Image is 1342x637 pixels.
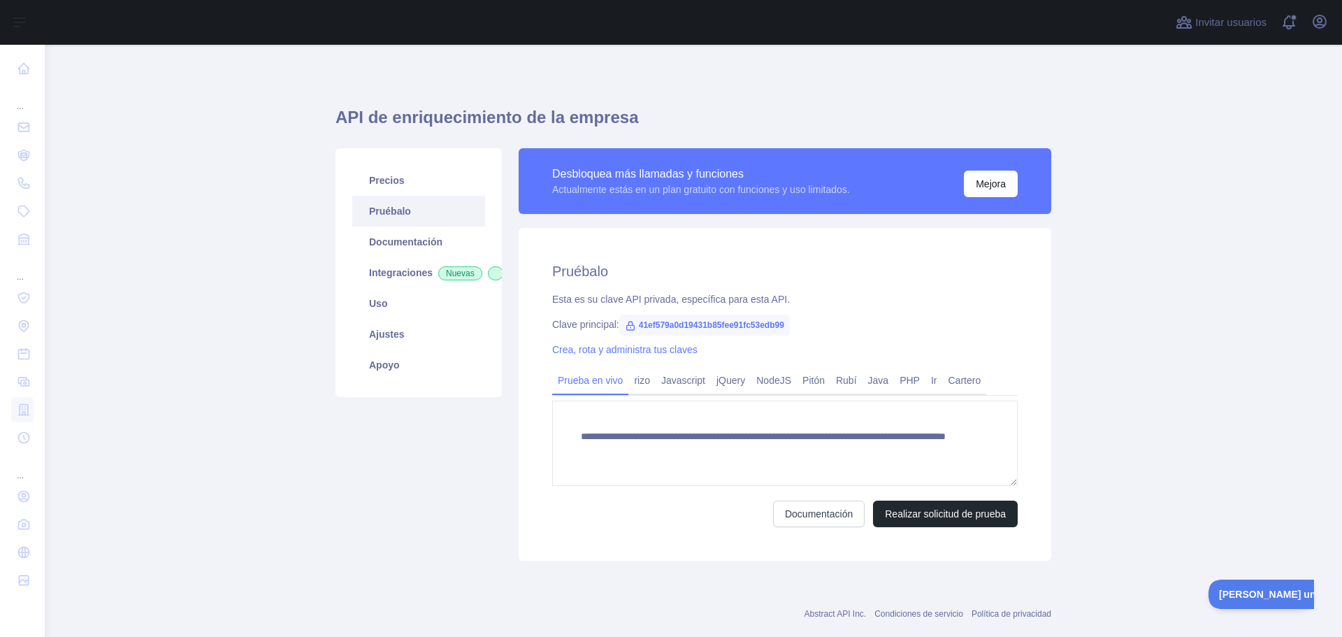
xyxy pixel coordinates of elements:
a: Documentación [773,501,865,527]
font: jQuery [716,375,745,386]
font: PHP [900,375,920,386]
font: Invitar usuarios [1195,16,1267,28]
button: Invitar usuarios [1173,11,1269,34]
a: Apoyo [352,350,485,380]
iframe: Activar/desactivar soporte al cliente [1208,580,1314,609]
font: NodeJS [756,375,791,386]
font: [PERSON_NAME] una pregunta [10,9,157,20]
font: Uso [369,298,387,309]
font: Realizar solicitud de prueba [885,508,1006,520]
font: Documentación [369,236,442,248]
a: Precios [352,165,485,196]
font: Desbloquea más llamadas y funciones [552,168,744,180]
font: Java [868,375,889,386]
font: Ir [931,375,937,386]
button: Mejora [964,171,1018,197]
font: ... [17,101,24,111]
a: Condiciones de servicio [874,609,963,619]
a: IntegracionesNuevas [352,257,485,288]
a: Política de privacidad [972,609,1051,619]
font: Mejora [976,178,1006,189]
font: Pruébalo [369,206,411,217]
font: API de enriquecimiento de la empresa [335,108,638,127]
font: Esta es su clave API privada, específica para esta API. [552,294,790,305]
font: Cartero [948,375,981,386]
font: rizo [634,375,650,386]
font: Rubí [836,375,857,386]
a: Abstract API Inc. [804,609,866,619]
a: Ajustes [352,319,485,350]
font: Pitón [802,375,825,386]
font: 41ef579a0d19431b85fee91fc53edb99 [639,320,784,330]
font: Integraciones [369,267,433,278]
font: Ajustes [369,329,405,340]
a: Documentación [352,227,485,257]
a: Pruébalo [352,196,485,227]
font: Precios [369,175,405,186]
font: Apoyo [369,359,400,371]
font: Prueba en vivo [558,375,623,386]
font: Pruébalo [552,264,608,279]
a: Uso [352,288,485,319]
font: Clave principal: [552,319,619,330]
button: Realizar solicitud de prueba [873,501,1018,527]
font: Actualmente estás en un plan gratuito con funciones y uso limitados. [552,184,850,195]
font: Documentación [785,508,853,520]
a: Crea, rota y administra tus claves [552,344,698,355]
font: ... [17,471,24,480]
font: Nuevas [446,269,475,278]
font: Javascript [661,375,705,386]
font: ... [17,272,24,282]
